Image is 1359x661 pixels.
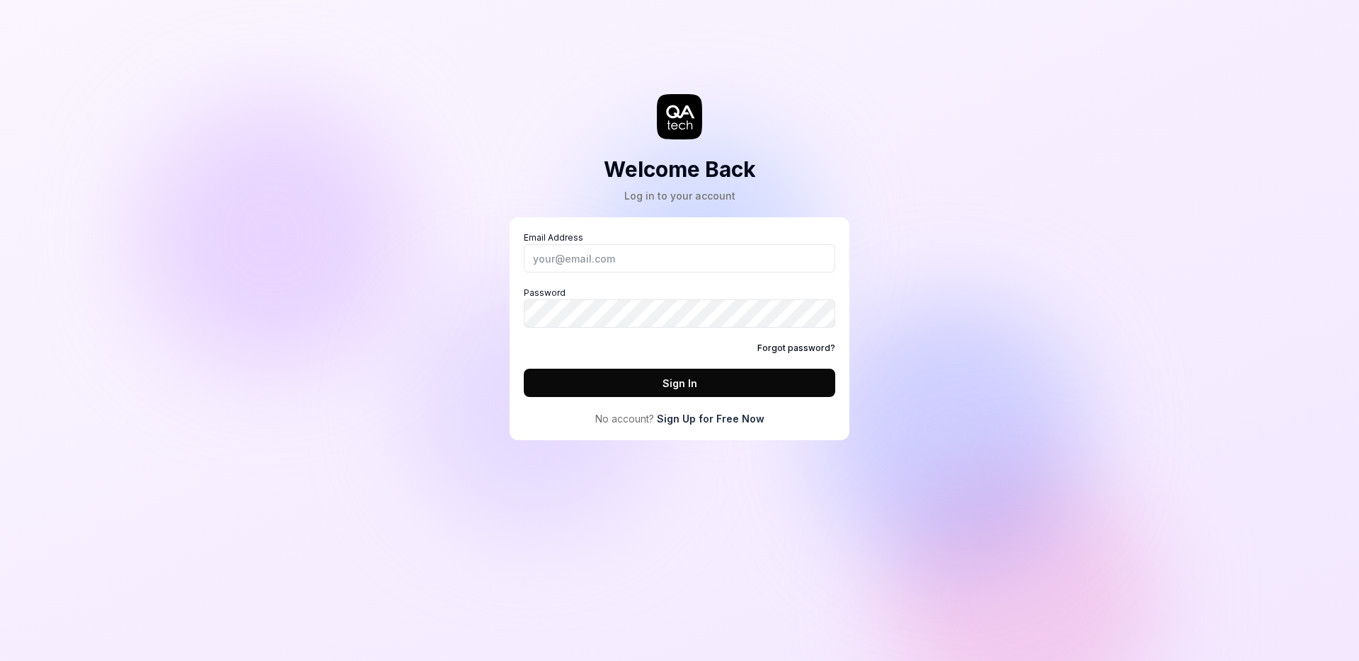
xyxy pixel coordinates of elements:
input: Email Address [524,244,835,272]
span: No account? [595,411,654,426]
label: Password [524,287,835,328]
input: Password [524,299,835,328]
a: Sign Up for Free Now [657,411,764,426]
h2: Welcome Back [604,154,756,185]
div: Log in to your account [604,188,756,203]
a: Forgot password? [757,342,835,355]
label: Email Address [524,231,835,272]
button: Sign In [524,369,835,397]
